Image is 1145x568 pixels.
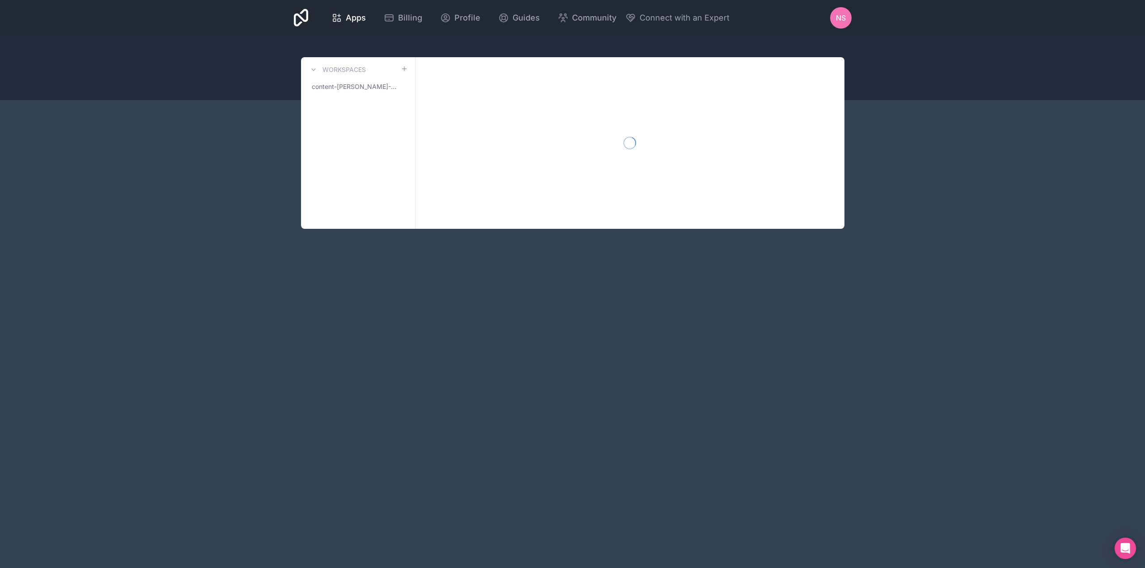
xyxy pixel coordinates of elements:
[308,79,408,95] a: content-[PERSON_NAME]-workspace
[346,12,366,24] span: Apps
[324,8,373,28] a: Apps
[377,8,429,28] a: Billing
[513,12,540,24] span: Guides
[625,12,729,24] button: Connect with an Expert
[1115,538,1136,559] div: Open Intercom Messenger
[454,12,480,24] span: Profile
[640,12,729,24] span: Connect with an Expert
[836,13,846,23] span: NS
[572,12,616,24] span: Community
[551,8,623,28] a: Community
[322,65,366,74] h3: Workspaces
[491,8,547,28] a: Guides
[433,8,488,28] a: Profile
[308,64,366,75] a: Workspaces
[398,12,422,24] span: Billing
[312,82,401,91] span: content-[PERSON_NAME]-workspace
